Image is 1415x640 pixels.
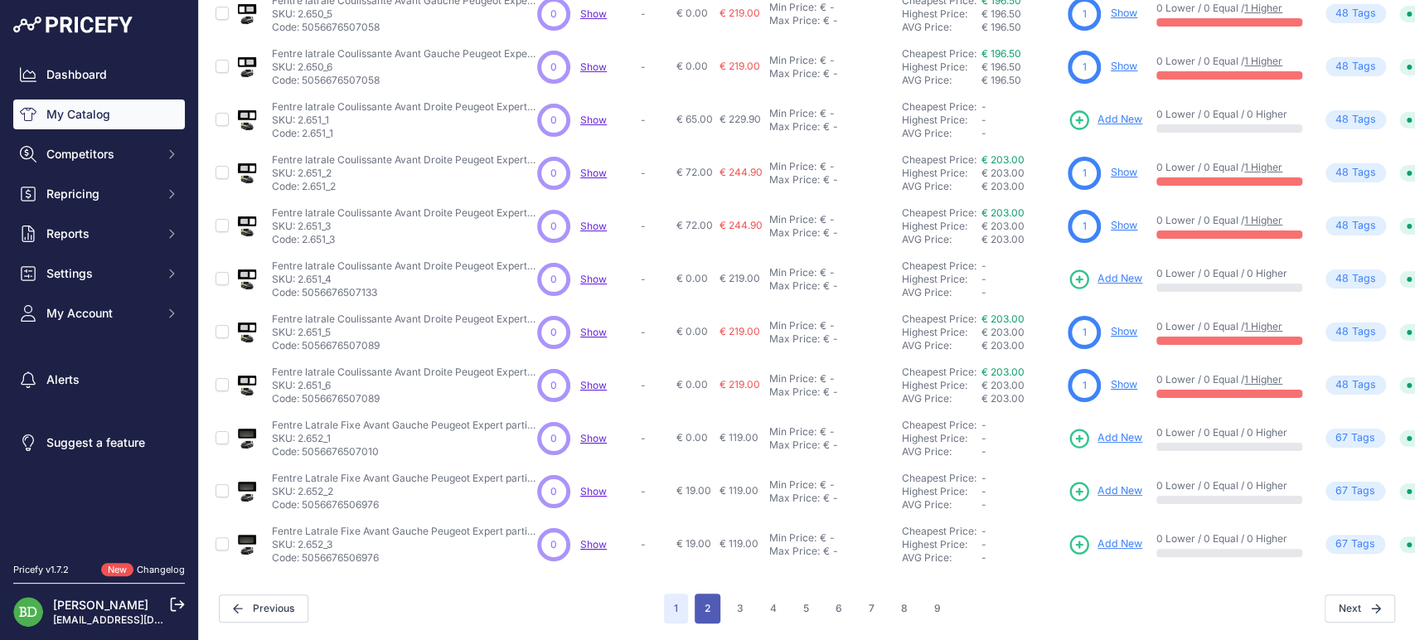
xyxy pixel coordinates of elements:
button: Repricing [13,179,185,209]
a: Show [580,114,607,126]
span: Tag [1325,322,1386,342]
p: SKU: 2.651_2 [272,167,537,180]
span: € 72.00 [676,166,713,178]
span: Tag [1325,110,1386,129]
p: SKU: 2.651_5 [272,326,537,339]
p: - [641,7,670,21]
div: Max Price: [769,439,820,452]
p: - [641,273,670,286]
div: Min Price: [769,425,817,439]
p: 0 Lower / 0 Equal / 0 Higher [1156,479,1302,492]
span: 48 [1335,377,1349,393]
a: Show [580,326,607,338]
span: € 0.00 [676,378,708,390]
span: Show [580,220,607,232]
a: 1 Higher [1244,373,1282,385]
a: € 203.00 [981,366,1025,378]
span: 0 [550,431,557,446]
div: Highest Price: [902,273,981,286]
a: Cheapest Price: [902,366,976,378]
a: Add New [1068,109,1142,132]
span: Repricing [46,186,155,202]
span: € 219.00 [720,378,760,390]
div: AVG Price: [902,445,981,458]
div: € [823,14,830,27]
a: Show [1111,325,1137,337]
a: Show [580,61,607,73]
span: s [1370,218,1376,234]
div: Min Price: [769,478,817,492]
span: € 119.00 [720,431,758,444]
a: Show [580,273,607,285]
a: Dashboard [13,60,185,90]
span: Reports [46,225,155,242]
a: € 203.00 [981,313,1025,325]
span: 1 [1083,219,1087,234]
div: € [820,54,826,67]
div: Highest Price: [902,7,981,21]
p: Code: 5056676507089 [272,392,537,405]
span: 0 [550,325,557,340]
div: Min Price: [769,160,817,173]
span: 48 [1335,112,1349,128]
span: - [981,445,986,458]
div: - [826,425,835,439]
div: € 203.00 [981,233,1061,246]
div: - [830,332,838,346]
div: - [830,439,838,452]
a: 1 Higher [1244,2,1282,14]
span: Add New [1098,536,1142,552]
div: AVG Price: [902,233,981,246]
p: - [641,167,670,180]
p: - [641,326,670,339]
p: 0 Lower / 0 Equal / [1156,2,1302,15]
span: € 203.00 [981,220,1025,232]
a: Show [580,379,607,391]
div: Highest Price: [902,167,981,180]
p: SKU: 2.651_3 [272,220,537,233]
p: 0 Lower / 0 Equal / [1156,161,1302,174]
a: Show [580,538,607,550]
p: Fentre Latrale Fixe Avant Gauche Peugeot Expert partir de 2016 - S / Corto [272,419,537,432]
div: Min Price: [769,107,817,120]
span: € 196.50 [981,7,1021,20]
p: Code: 5056676507089 [272,339,537,352]
span: 0 [550,219,557,234]
span: 1 [1083,378,1087,393]
div: € 203.00 [981,180,1061,193]
a: 1 Higher [1244,214,1282,226]
p: Fentre latrale Coulissante Avant Droite Peugeot Expert partir de 2016 - M / Estndar - Al fondo de... [272,313,537,326]
p: - [641,432,670,445]
div: € 203.00 [981,339,1061,352]
div: € [823,439,830,452]
span: 48 [1335,218,1349,234]
div: Highest Price: [902,61,981,74]
span: Add New [1098,271,1142,287]
a: Changelog [137,564,185,575]
span: 0 [550,166,557,181]
a: € 196.50 [981,47,1021,60]
div: € [820,425,826,439]
a: Cheapest Price: [902,100,976,113]
span: 48 [1335,271,1349,287]
p: Fentre latrale Coulissante Avant Droite Peugeot Expert partir de 2016 - XL / Largo - Al fondo de ... [272,366,537,379]
a: Cheapest Price: [902,153,976,166]
a: Cheapest Price: [902,313,976,325]
span: - [981,432,986,444]
div: € [823,173,830,187]
p: Code: 5056676507133 [272,286,537,299]
a: Add New [1068,427,1142,450]
div: - [830,385,838,399]
div: € [823,67,830,80]
div: Max Price: [769,67,820,80]
div: Min Price: [769,266,817,279]
p: 0 Lower / 0 Equal / [1156,214,1302,227]
span: 1 [1083,325,1087,340]
p: Code: 5056676507058 [272,21,537,34]
a: 1 Higher [1244,55,1282,67]
span: Show [580,485,607,497]
span: 0 [550,113,557,128]
span: s [1369,483,1375,499]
